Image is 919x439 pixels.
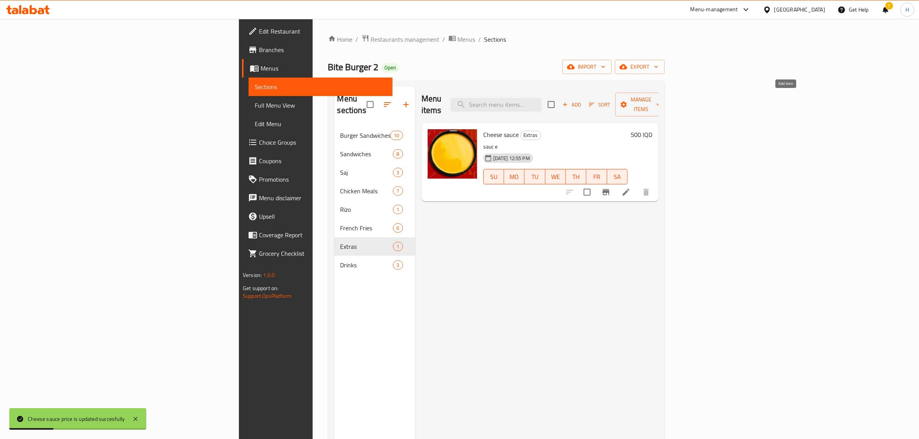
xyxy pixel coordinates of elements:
a: Edit menu item [621,187,631,197]
span: TH [569,171,583,182]
button: TU [525,169,545,184]
span: SU [487,171,501,182]
div: Extras [520,131,541,140]
span: Saj [340,168,393,177]
span: Edit Menu [255,119,386,128]
span: Burger Sandwiches [340,131,391,140]
div: Drinks3 [334,256,415,274]
span: Extras [340,242,393,251]
nav: Menu sections [334,123,415,277]
span: Chicken Meals [340,186,393,196]
span: H [905,5,909,14]
h2: Menu items [421,93,442,116]
a: Choice Groups [242,133,393,152]
span: French Fries [340,223,393,233]
span: 1 [393,206,402,213]
div: [GEOGRAPHIC_DATA] [774,5,825,14]
a: Edit Restaurant [242,22,393,41]
div: Extras1 [334,237,415,256]
span: Coupons [259,156,386,165]
span: Menus [458,35,476,44]
span: WE [548,171,563,182]
span: Version: [243,270,262,280]
button: delete [637,183,655,201]
button: Add [559,99,584,111]
span: Cheese sauce [483,129,519,140]
span: Upsell [259,212,386,221]
a: Menus [242,59,393,78]
button: TH [566,169,586,184]
span: 1.0.0 [263,270,275,280]
span: Extras [521,131,541,140]
button: Manage items [615,93,667,117]
div: items [393,168,403,177]
span: Get support on: [243,283,278,293]
div: Chicken Meals7 [334,182,415,200]
span: Sort sections [378,95,397,114]
div: Saj3 [334,163,415,182]
span: Sort [589,100,610,109]
a: Upsell [242,207,393,226]
span: MO [507,171,521,182]
a: Full Menu View [249,96,393,115]
div: Rizo1 [334,200,415,219]
div: items [393,186,403,196]
a: Branches [242,41,393,59]
button: Branch-specific-item [597,183,615,201]
button: MO [504,169,525,184]
button: WE [545,169,566,184]
span: Coverage Report [259,230,386,240]
span: Sections [484,35,506,44]
span: Sandwiches [340,149,393,159]
span: Add [561,100,582,109]
span: Sort items [584,99,615,111]
span: Branches [259,45,386,54]
span: Full Menu View [255,101,386,110]
span: TU [528,171,542,182]
span: Edit Restaurant [259,27,386,36]
span: Sections [255,82,386,91]
span: Select section [543,96,559,113]
span: 8 [393,150,402,158]
span: import [569,62,606,72]
span: Grocery Checklist [259,249,386,258]
div: items [390,131,403,140]
button: SU [483,169,504,184]
span: 10 [391,132,402,139]
span: Choice Groups [259,138,386,147]
div: French Fries6 [334,219,415,237]
div: Menu-management [691,5,738,14]
div: items [393,223,403,233]
div: Rizo [340,205,393,214]
button: export [615,60,665,74]
span: Menu disclaimer [259,193,386,203]
li: / [479,35,481,44]
nav: breadcrumb [328,34,665,44]
a: Menus [448,34,476,44]
button: import [562,60,612,74]
button: Sort [587,99,612,111]
button: FR [586,169,607,184]
span: Drinks [340,260,393,270]
div: items [393,260,403,270]
span: Manage items [621,95,661,114]
span: 3 [393,169,402,176]
span: 3 [393,262,402,269]
p: sauc e [483,142,628,152]
div: Cheese sauce price is updated succesfully [28,415,125,423]
a: Promotions [242,170,393,189]
div: Burger Sandwiches10 [334,126,415,145]
a: Coupons [242,152,393,170]
a: Sections [249,78,393,96]
input: search [450,98,542,111]
a: Coverage Report [242,226,393,244]
button: SA [607,169,628,184]
span: 7 [393,187,402,195]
